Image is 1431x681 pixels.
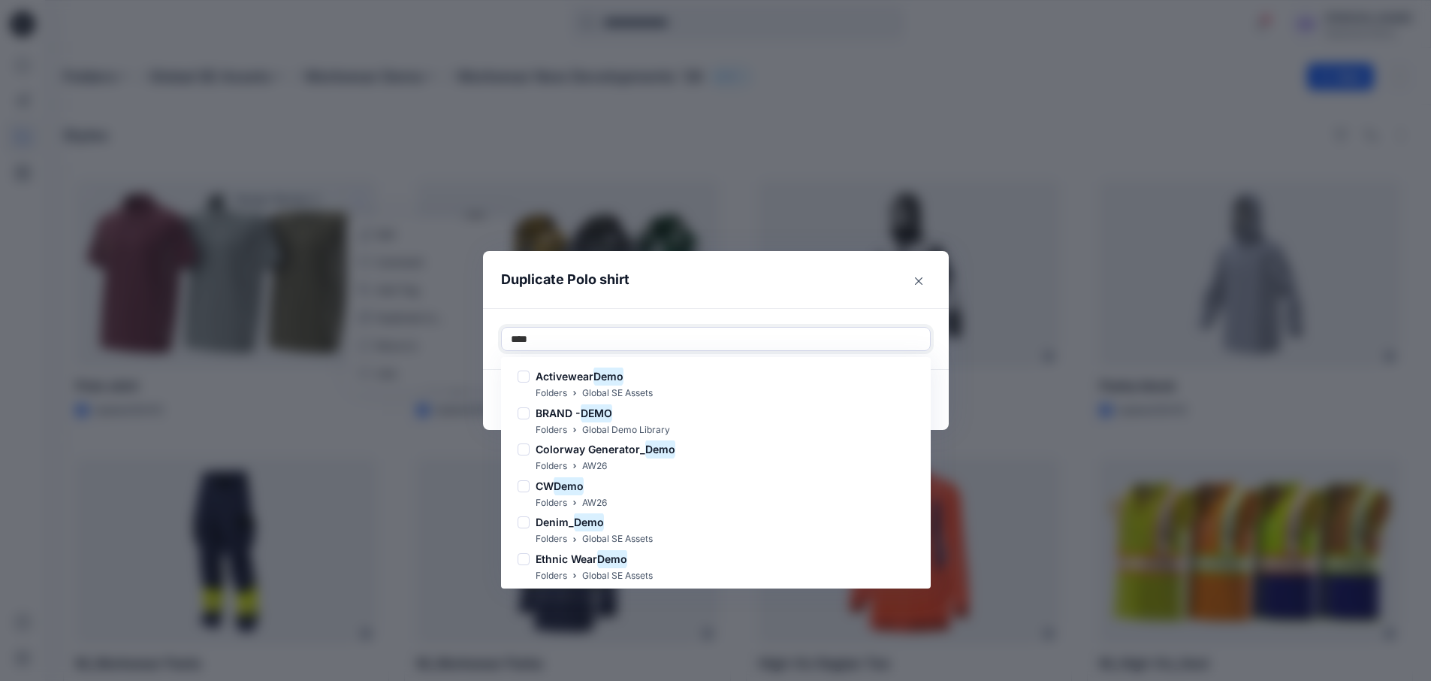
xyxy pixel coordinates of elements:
mark: Demo [645,439,675,459]
span: Activewear [536,370,593,383]
p: Global SE Assets [582,568,653,584]
p: Folders [536,422,567,438]
span: CW [536,480,554,492]
p: Global SE Assets [582,531,653,547]
mark: Demo [597,549,627,569]
p: Folders [536,531,567,547]
span: BRAND - [536,407,581,419]
p: AW26 [582,459,607,474]
p: Folders [536,459,567,474]
p: Folders [536,386,567,401]
button: Close [907,269,931,293]
p: Folders [536,568,567,584]
p: Folders [536,495,567,511]
span: Denim_ [536,516,574,528]
mark: Demo [593,366,623,386]
p: Global Demo Library [582,422,670,438]
mark: Demo [554,476,584,496]
span: Ethnic Wear [536,552,597,565]
p: Global SE Assets [582,386,653,401]
mark: Demo [574,512,604,532]
span: Colorway Generator_ [536,443,645,456]
p: AW26 [582,495,607,511]
p: Duplicate Polo shirt [501,269,629,290]
mark: DEMO [581,403,612,423]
